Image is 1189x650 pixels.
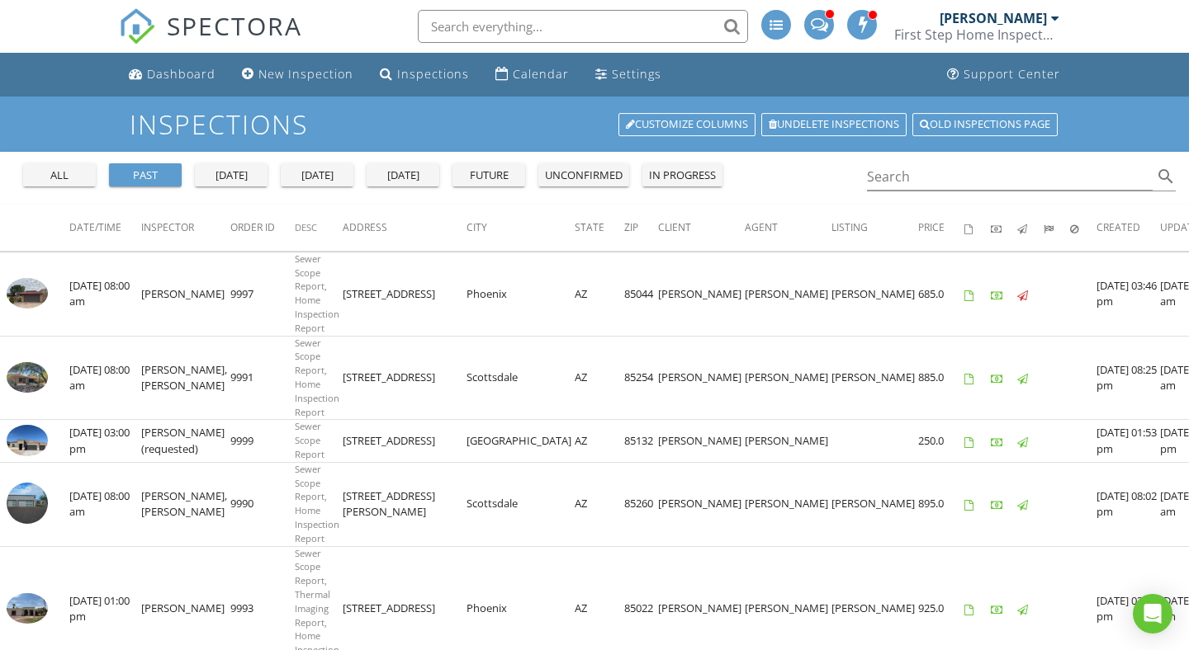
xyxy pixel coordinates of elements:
a: Undelete inspections [761,113,907,136]
a: Dashboard [122,59,222,90]
td: Phoenix [467,252,575,336]
td: AZ [575,252,624,336]
div: all [30,167,89,184]
th: Inspector: Not sorted. [141,205,230,251]
button: [DATE] [367,163,439,186]
input: Search everything... [418,10,748,43]
th: Paid: Not sorted. [991,205,1017,251]
div: future [459,167,519,184]
a: Customize Columns [618,113,756,136]
td: AZ [575,420,624,462]
td: [PERSON_NAME] [658,336,745,420]
a: SPECTORA [119,22,302,57]
td: [DATE] 08:00 am [69,462,141,546]
span: Client [658,220,691,234]
span: Sewer Scope Report, Home Inspection Report [295,337,339,418]
span: Address [343,220,387,234]
span: Sewer Scope Report [295,420,324,460]
div: Support Center [964,66,1060,82]
img: 9352008%2Fcover_photos%2FzTpJlzDOluQFn2aBL0M5%2Fsmall.jpg [7,593,48,624]
td: [PERSON_NAME] [141,252,230,336]
th: Submitted: Not sorted. [1044,205,1070,251]
td: [STREET_ADDRESS] [343,336,467,420]
div: New Inspection [258,66,353,82]
img: The Best Home Inspection Software - Spectora [119,8,155,45]
td: [DATE] 03:00 pm [69,420,141,462]
td: 885.0 [918,336,964,420]
td: [DATE] 01:53 pm [1097,420,1160,462]
th: Published: Not sorted. [1017,205,1044,251]
div: [DATE] [373,167,433,184]
th: Canceled: Not sorted. [1070,205,1097,251]
span: Zip [624,220,638,234]
button: future [452,163,525,186]
td: [PERSON_NAME] [831,336,918,420]
h1: Inspections [130,110,1059,139]
div: past [116,167,175,184]
td: [PERSON_NAME] [658,420,745,462]
td: [PERSON_NAME], [PERSON_NAME] [141,336,230,420]
a: Settings [589,59,668,90]
th: Zip: Not sorted. [624,205,658,251]
span: Agent [745,220,778,234]
td: [GEOGRAPHIC_DATA] [467,420,575,462]
td: [STREET_ADDRESS] [343,420,467,462]
div: First Step Home Inspectors [894,26,1059,43]
span: Desc [295,221,317,233]
th: Date/Time: Not sorted. [69,205,141,251]
span: Inspector [141,220,194,234]
td: [PERSON_NAME] [745,252,831,336]
div: [DATE] [201,167,261,184]
td: 250.0 [918,420,964,462]
span: Date/Time [69,220,121,234]
td: AZ [575,462,624,546]
td: [PERSON_NAME] (requested) [141,420,230,462]
img: 9369420%2Fcover_photos%2Fruf564ZPQI2JnMSAawYn%2Fsmall.jpg [7,425,48,455]
td: [DATE] 08:00 am [69,336,141,420]
td: 9990 [230,462,295,546]
td: [DATE] 08:00 am [69,252,141,336]
th: City: Not sorted. [467,205,575,251]
td: [PERSON_NAME] [745,462,831,546]
th: State: Not sorted. [575,205,624,251]
span: State [575,220,604,234]
td: 9991 [230,336,295,420]
a: Old inspections page [912,113,1058,136]
button: all [23,163,96,186]
td: 685.0 [918,252,964,336]
span: Listing [831,220,868,234]
th: Agent: Not sorted. [745,205,831,251]
td: [PERSON_NAME] [658,252,745,336]
a: Inspections [373,59,476,90]
div: Settings [612,66,661,82]
th: Desc: Not sorted. [295,205,343,251]
div: [DATE] [287,167,347,184]
a: Support Center [940,59,1067,90]
td: [STREET_ADDRESS][PERSON_NAME] [343,462,467,546]
button: [DATE] [281,163,353,186]
td: 9999 [230,420,295,462]
td: [PERSON_NAME] [831,462,918,546]
button: unconfirmed [538,163,629,186]
th: Order ID: Not sorted. [230,205,295,251]
div: Open Intercom Messenger [1133,594,1172,634]
div: Inspections [397,66,469,82]
td: [PERSON_NAME] [745,336,831,420]
button: past [109,163,182,186]
div: Dashboard [147,66,216,82]
a: New Inspection [235,59,360,90]
img: 9349894%2Fcover_photos%2FBfQojaulQekVKhWdvtHe%2Fsmall.jpg [7,483,48,524]
div: Calendar [513,66,569,82]
td: [STREET_ADDRESS] [343,252,467,336]
th: Listing: Not sorted. [831,205,918,251]
button: in progress [642,163,722,186]
i: search [1156,167,1176,186]
td: [PERSON_NAME], [PERSON_NAME] [141,462,230,546]
th: Address: Not sorted. [343,205,467,251]
td: [PERSON_NAME] [831,252,918,336]
div: unconfirmed [545,167,623,184]
td: 85132 [624,420,658,462]
img: 9349922%2Fcover_photos%2FRw4EagfQlKe447sMWCKN%2Fsmall.jpg [7,362,48,393]
td: AZ [575,336,624,420]
th: Created: Not sorted. [1097,205,1160,251]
